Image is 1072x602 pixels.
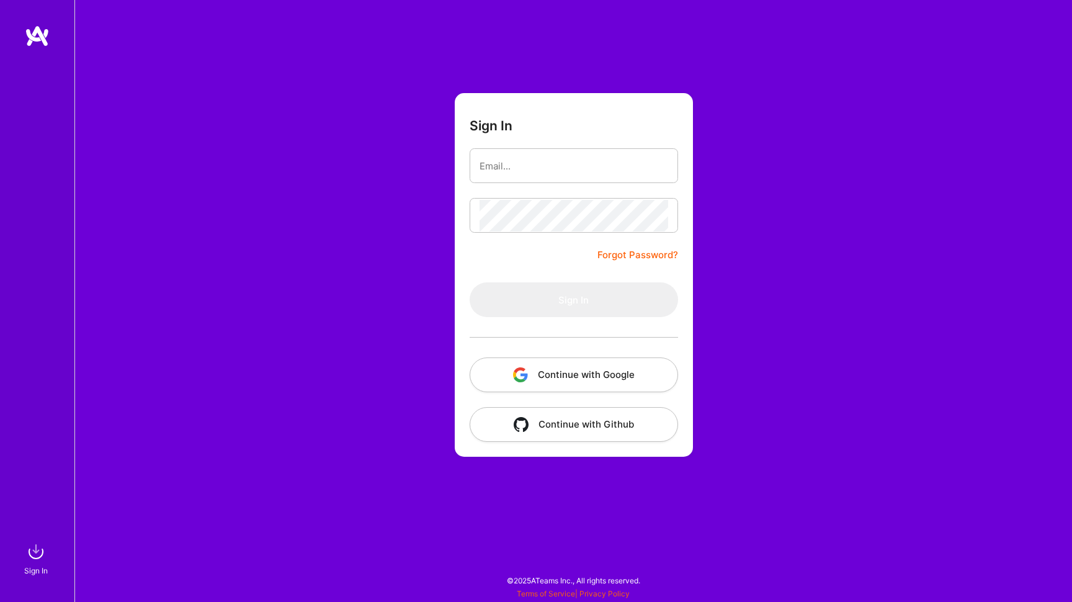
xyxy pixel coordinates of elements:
[513,367,528,382] img: icon
[470,407,678,442] button: Continue with Github
[517,589,630,598] span: |
[470,357,678,392] button: Continue with Google
[25,25,50,47] img: logo
[517,589,575,598] a: Terms of Service
[480,150,668,182] input: Email...
[26,539,48,577] a: sign inSign In
[597,248,678,263] a: Forgot Password?
[579,589,630,598] a: Privacy Policy
[24,564,48,577] div: Sign In
[470,118,512,133] h3: Sign In
[514,417,529,432] img: icon
[470,282,678,317] button: Sign In
[74,565,1072,596] div: © 2025 ATeams Inc., All rights reserved.
[24,539,48,564] img: sign in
